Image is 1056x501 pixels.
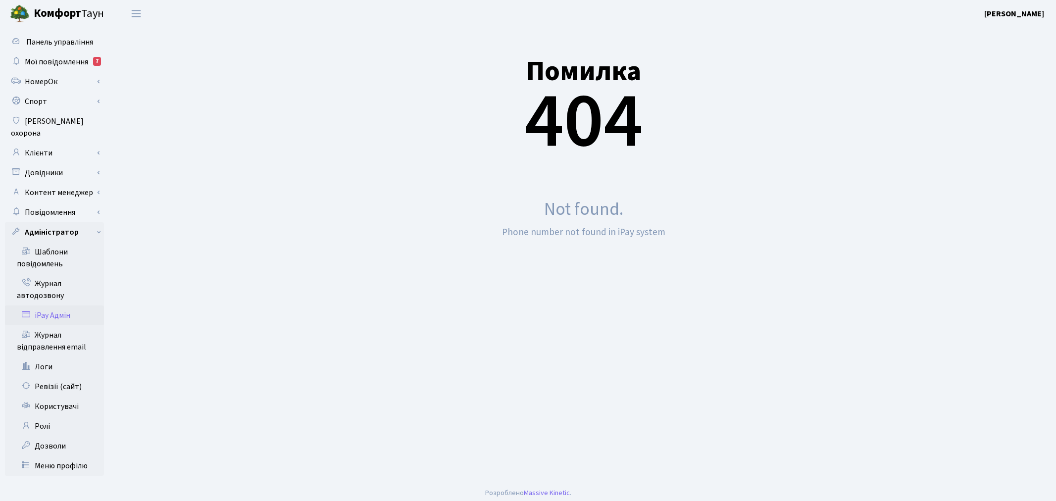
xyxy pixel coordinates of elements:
[485,488,571,499] div: Розроблено .
[126,31,1041,176] div: 404
[25,56,88,67] span: Мої повідомлення
[10,4,30,24] img: logo.png
[5,305,104,325] a: iPay Адмін
[34,5,81,21] b: Комфорт
[5,52,104,72] a: Мої повідомлення7
[5,436,104,456] a: Дозволи
[5,183,104,202] a: Контент менеджер
[93,57,101,66] div: 7
[5,202,104,222] a: Повідомлення
[5,274,104,305] a: Журнал автодозвону
[5,377,104,397] a: Ревізії (сайт)
[526,52,641,91] small: Помилка
[5,416,104,436] a: Ролі
[5,222,104,242] a: Адміністратор
[126,196,1041,223] div: Not found.
[5,456,104,476] a: Меню профілю
[5,325,104,357] a: Журнал відправлення email
[984,8,1044,19] b: [PERSON_NAME]
[26,37,93,48] span: Панель управління
[5,163,104,183] a: Довідники
[502,225,665,239] small: Phone number not found in iPay system
[5,72,104,92] a: НомерОк
[5,242,104,274] a: Шаблони повідомлень
[5,32,104,52] a: Панель управління
[984,8,1044,20] a: [PERSON_NAME]
[124,5,149,22] button: Переключити навігацію
[5,111,104,143] a: [PERSON_NAME] охорона
[524,488,570,498] a: Massive Kinetic
[5,397,104,416] a: Користувачі
[5,143,104,163] a: Клієнти
[5,92,104,111] a: Спорт
[34,5,104,22] span: Таун
[5,357,104,377] a: Логи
